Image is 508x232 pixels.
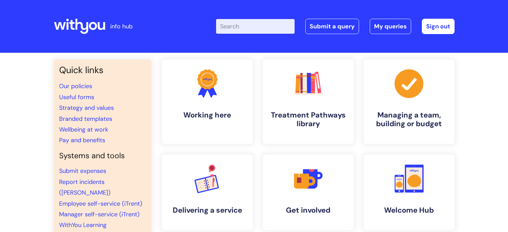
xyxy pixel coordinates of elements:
a: Treatment Pathways library [263,59,354,144]
div: | - [216,19,455,34]
a: Managing a team, building or budget [364,59,455,144]
input: Search [216,19,295,34]
a: Welcome Hub [364,155,455,230]
a: Pay and benefits [59,136,105,144]
h4: Working here [167,111,247,120]
a: Manager self-service (iTrent) [59,210,140,218]
h4: Treatment Pathways library [268,111,348,129]
p: info hub [110,21,133,32]
h4: Systems and tools [59,151,146,161]
a: Submit a query [305,19,359,34]
a: Branded templates [59,115,112,123]
a: Wellbeing at work [59,126,108,134]
a: Employee self-service (iTrent) [59,200,142,208]
h3: Quick links [59,65,146,75]
h4: Managing a team, building or budget [369,111,449,129]
a: Report incidents ([PERSON_NAME]) [59,178,111,197]
a: My queries [370,19,411,34]
a: Get involved [263,155,354,230]
a: Submit expenses [59,167,106,175]
a: WithYou Learning [59,221,107,229]
h4: Get involved [268,206,348,215]
h4: Delivering a service [167,206,247,215]
a: Delivering a service [162,155,253,230]
a: Our policies [59,82,92,90]
a: Working here [162,59,253,144]
a: Useful forms [59,93,94,101]
a: Sign out [422,19,455,34]
a: Strategy and values [59,104,114,112]
h4: Welcome Hub [369,206,449,215]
